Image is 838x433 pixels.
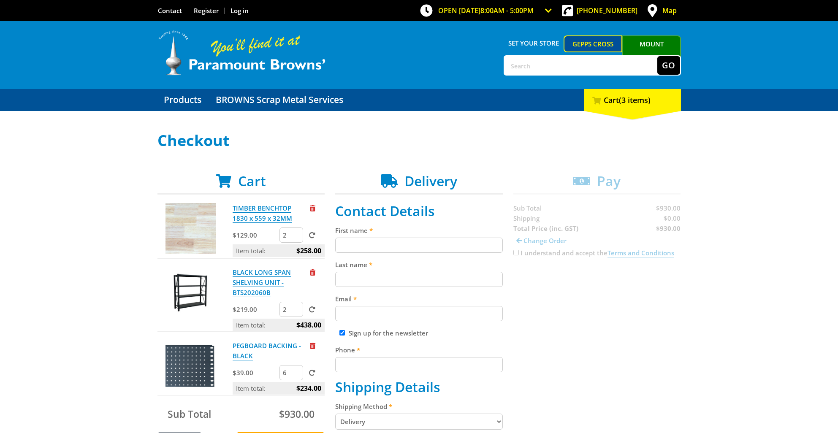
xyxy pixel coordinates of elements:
label: Email [335,294,503,304]
span: 8:00am - 5:00pm [480,6,534,15]
span: Set your store [504,35,564,51]
input: Please enter your telephone number. [335,357,503,372]
p: $219.00 [233,304,278,314]
a: Log in [231,6,249,15]
a: PEGBOARD BACKING - BLACK [233,341,301,360]
span: Cart [238,172,266,190]
p: Item total: [233,382,325,395]
a: BLACK LONG SPAN SHELVING UNIT - BTS202060B [233,268,291,297]
span: $438.00 [296,319,321,331]
span: $234.00 [296,382,321,395]
button: Go [657,56,680,75]
span: (3 items) [619,95,651,105]
h2: Shipping Details [335,379,503,395]
label: Shipping Method [335,401,503,411]
h2: Contact Details [335,203,503,219]
a: Go to the BROWNS Scrap Metal Services page [209,89,350,111]
a: Remove from cart [310,268,315,276]
a: Remove from cart [310,341,315,350]
span: $930.00 [279,407,315,421]
select: Please select a shipping method. [335,414,503,430]
a: Go to the registration page [194,6,219,15]
h1: Checkout [157,132,681,149]
label: Last name [335,260,503,270]
a: Gepps Cross [564,35,622,52]
a: TIMBER BENCHTOP 1830 x 559 x 32MM [233,204,292,223]
span: OPEN [DATE] [438,6,534,15]
img: BLACK LONG SPAN SHELVING UNIT - BTS202060B [165,267,216,318]
input: Please enter your last name. [335,272,503,287]
p: Item total: [233,244,325,257]
a: Go to the Contact page [158,6,182,15]
span: Delivery [404,172,457,190]
p: $39.00 [233,368,278,378]
p: Item total: [233,319,325,331]
input: Please enter your email address. [335,306,503,321]
input: Please enter your first name. [335,238,503,253]
label: Sign up for the newsletter [349,329,428,337]
span: Sub Total [168,407,211,421]
img: PEGBOARD BACKING - BLACK [165,341,216,391]
a: Mount [PERSON_NAME] [622,35,681,68]
label: First name [335,225,503,235]
p: $129.00 [233,230,278,240]
span: $258.00 [296,244,321,257]
div: Cart [584,89,681,111]
a: Go to the Products page [157,89,208,111]
img: Paramount Browns' [157,30,326,76]
img: TIMBER BENCHTOP 1830 x 559 x 32MM [165,203,216,254]
label: Phone [335,345,503,355]
a: Remove from cart [310,204,315,212]
input: Search [504,56,657,75]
